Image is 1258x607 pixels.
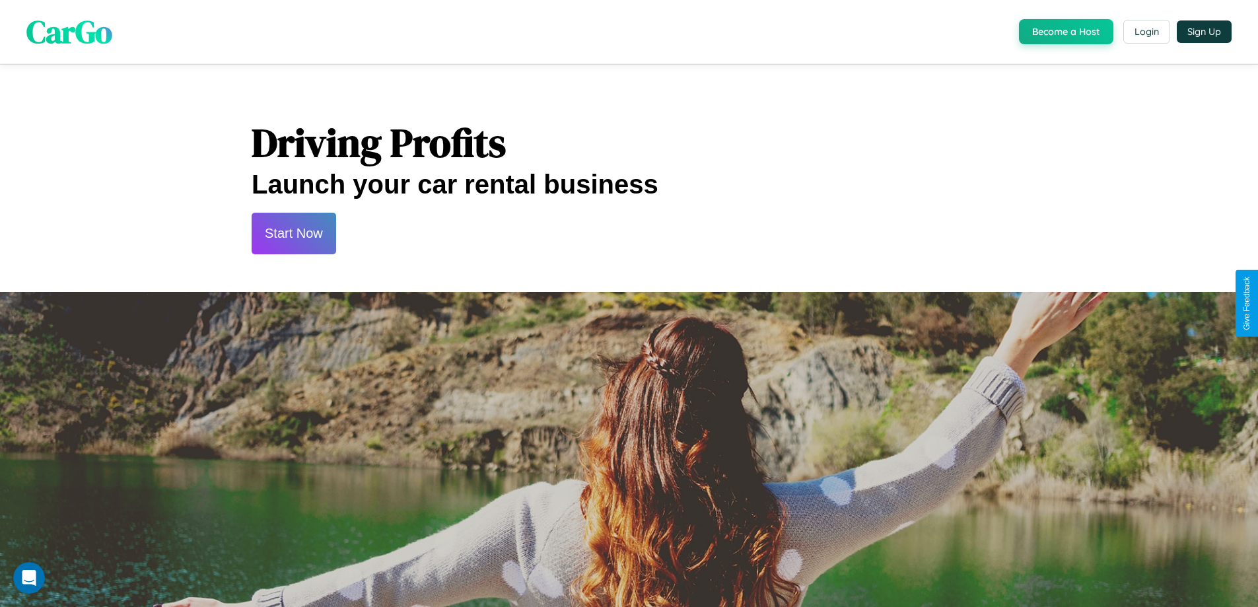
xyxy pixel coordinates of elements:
h2: Launch your car rental business [252,170,1006,199]
span: CarGo [26,10,112,54]
button: Login [1123,20,1170,44]
button: Sign Up [1177,20,1232,43]
h1: Driving Profits [252,116,1006,170]
iframe: Intercom live chat [13,562,45,594]
div: Give Feedback [1242,277,1251,330]
button: Become a Host [1019,19,1113,44]
button: Start Now [252,213,336,254]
